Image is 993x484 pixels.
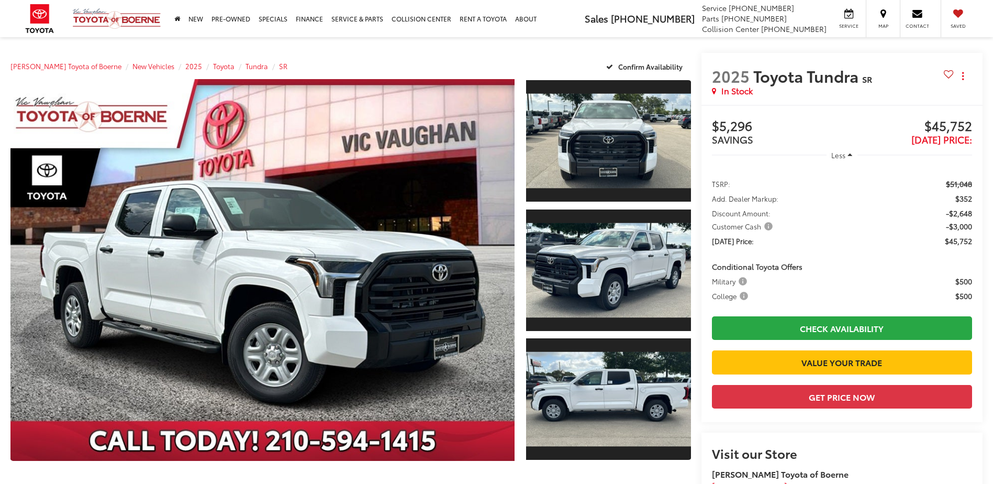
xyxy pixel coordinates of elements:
span: [PHONE_NUMBER] [761,24,827,34]
span: $5,296 [712,119,842,135]
span: [DATE] Price: [712,236,754,246]
a: Expand Photo 3 [526,337,690,461]
span: Parts [702,13,719,24]
a: Expand Photo 1 [526,79,690,203]
img: 2025 Toyota Tundra SR [5,77,520,463]
span: TSRP: [712,179,730,189]
button: Confirm Availability [600,57,691,75]
span: $352 [955,193,972,204]
span: Add. Dealer Markup: [712,193,778,204]
span: Military [712,276,749,287]
button: Military [712,276,751,287]
a: SR [279,61,287,71]
a: Value Your Trade [712,350,972,374]
img: Vic Vaughan Toyota of Boerne [72,8,161,29]
a: Tundra [246,61,268,71]
span: dropdown dots [962,72,964,80]
a: [PERSON_NAME] Toyota of Boerne [10,61,121,71]
span: Toyota Tundra [753,64,862,87]
button: College [712,291,752,301]
img: 2025 Toyota Tundra SR [525,352,693,447]
a: Expand Photo 0 [10,79,515,461]
a: Expand Photo 2 [526,208,690,332]
span: -$3,000 [946,221,972,232]
span: Sales [585,12,608,25]
span: In Stock [721,85,753,97]
span: $51,048 [946,179,972,189]
h2: Visit our Store [712,446,972,460]
span: $45,752 [842,119,972,135]
span: Discount Amount: [712,208,771,218]
img: 2025 Toyota Tundra SR [525,94,693,189]
span: [PHONE_NUMBER] [721,13,787,24]
strong: [PERSON_NAME] Toyota of Boerne [712,468,849,480]
button: Less [827,146,858,164]
span: SR [862,73,872,85]
span: [PHONE_NUMBER] [611,12,695,25]
span: $500 [955,276,972,287]
span: Saved [946,23,969,29]
span: Collision Center [702,24,759,34]
span: College [712,291,750,301]
span: Customer Cash [712,221,775,232]
span: Service [702,3,727,13]
span: [PHONE_NUMBER] [729,3,794,13]
img: 2025 Toyota Tundra SR [525,223,693,317]
span: -$2,648 [946,208,972,218]
a: Toyota [213,61,235,71]
span: Less [831,150,845,160]
span: Conditional Toyota Offers [712,261,802,272]
span: $500 [955,291,972,301]
a: 2025 [185,61,202,71]
span: $45,752 [945,236,972,246]
button: Get Price Now [712,385,972,409]
button: Customer Cash [712,221,776,232]
button: Actions [954,67,972,85]
span: [DATE] Price: [911,133,972,146]
a: Check Availability [712,316,972,340]
span: 2025 [712,64,750,87]
span: SAVINGS [712,133,753,146]
span: Service [837,23,861,29]
span: Confirm Availability [618,62,683,71]
a: New Vehicles [132,61,174,71]
span: Map [872,23,895,29]
span: Contact [906,23,929,29]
